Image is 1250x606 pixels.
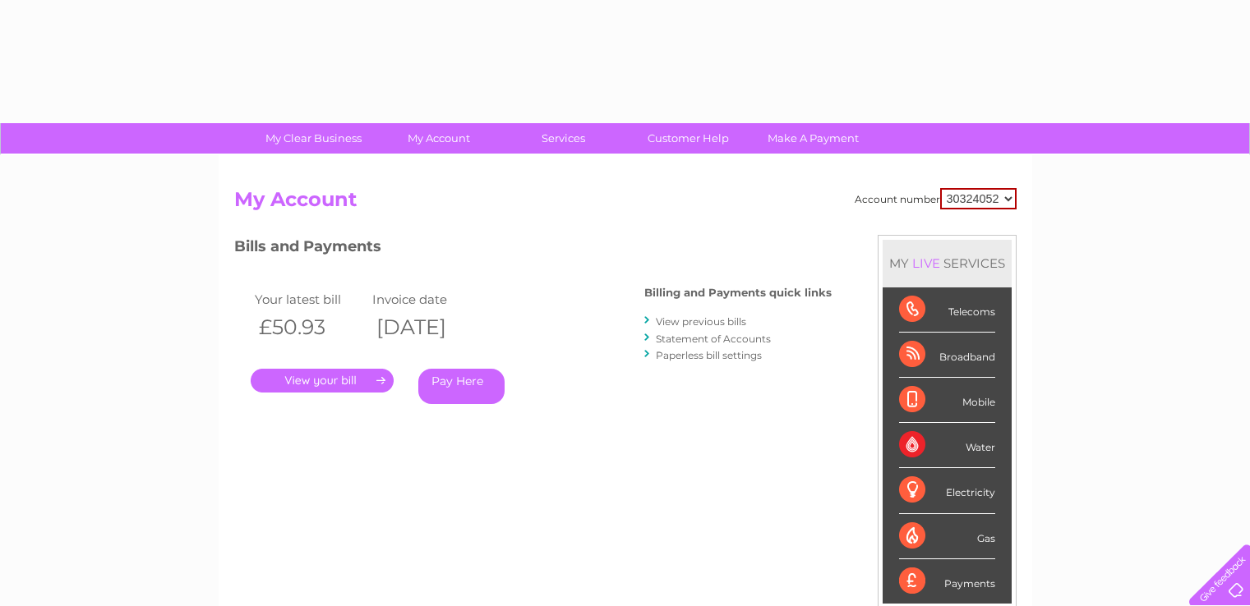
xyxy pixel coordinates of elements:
[368,288,487,310] td: Invoice date
[855,188,1017,209] div: Account number
[234,235,832,264] h3: Bills and Payments
[899,468,995,513] div: Electricity
[899,514,995,559] div: Gas
[656,333,771,345] a: Statement of Accounts
[899,333,995,378] div: Broadband
[656,315,746,328] a: View previous bills
[246,123,381,154] a: My Clear Business
[644,287,832,299] h4: Billing and Payments quick links
[899,287,995,333] div: Telecoms
[745,123,881,154] a: Make A Payment
[251,288,369,310] td: Your latest bill
[620,123,756,154] a: Customer Help
[656,349,762,361] a: Paperless bill settings
[899,559,995,604] div: Payments
[368,310,487,344] th: [DATE]
[496,123,631,154] a: Services
[909,255,943,271] div: LIVE
[418,369,505,404] a: Pay Here
[371,123,506,154] a: My Account
[251,310,369,344] th: £50.93
[234,188,1017,219] h2: My Account
[251,369,394,393] a: .
[899,423,995,468] div: Water
[883,240,1012,287] div: MY SERVICES
[899,378,995,423] div: Mobile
